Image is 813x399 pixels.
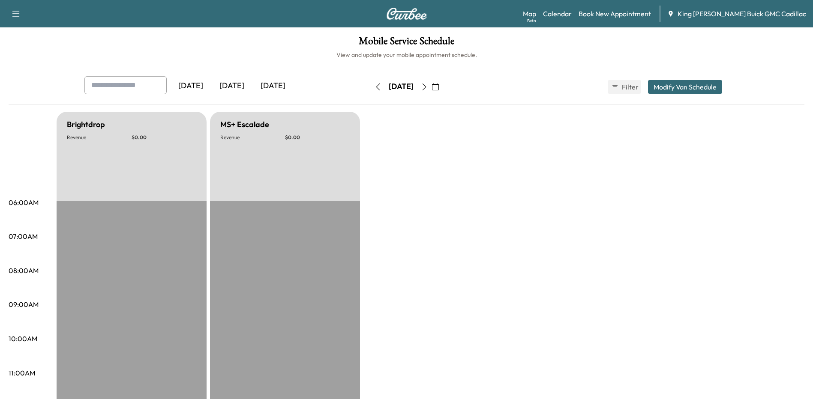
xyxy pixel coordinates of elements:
span: King [PERSON_NAME] Buick GMC Cadillac [678,9,806,19]
p: 06:00AM [9,197,39,208]
div: [DATE] [170,76,211,96]
a: Book New Appointment [579,9,651,19]
img: Curbee Logo [386,8,427,20]
p: 11:00AM [9,368,35,378]
h5: MS+ Escalade [220,119,269,131]
div: [DATE] [252,76,294,96]
div: [DATE] [211,76,252,96]
p: $ 0.00 [285,134,350,141]
div: Beta [527,18,536,24]
p: Revenue [220,134,285,141]
button: Filter [608,80,641,94]
a: Calendar [543,9,572,19]
p: 09:00AM [9,299,39,310]
p: 10:00AM [9,333,37,344]
p: Revenue [67,134,132,141]
span: Filter [622,82,637,92]
h1: Mobile Service Schedule [9,36,804,51]
div: [DATE] [389,81,414,92]
p: 08:00AM [9,265,39,276]
h5: Brightdrop [67,119,105,131]
a: MapBeta [523,9,536,19]
h6: View and update your mobile appointment schedule. [9,51,804,59]
p: 07:00AM [9,231,38,241]
button: Modify Van Schedule [648,80,722,94]
p: $ 0.00 [132,134,196,141]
